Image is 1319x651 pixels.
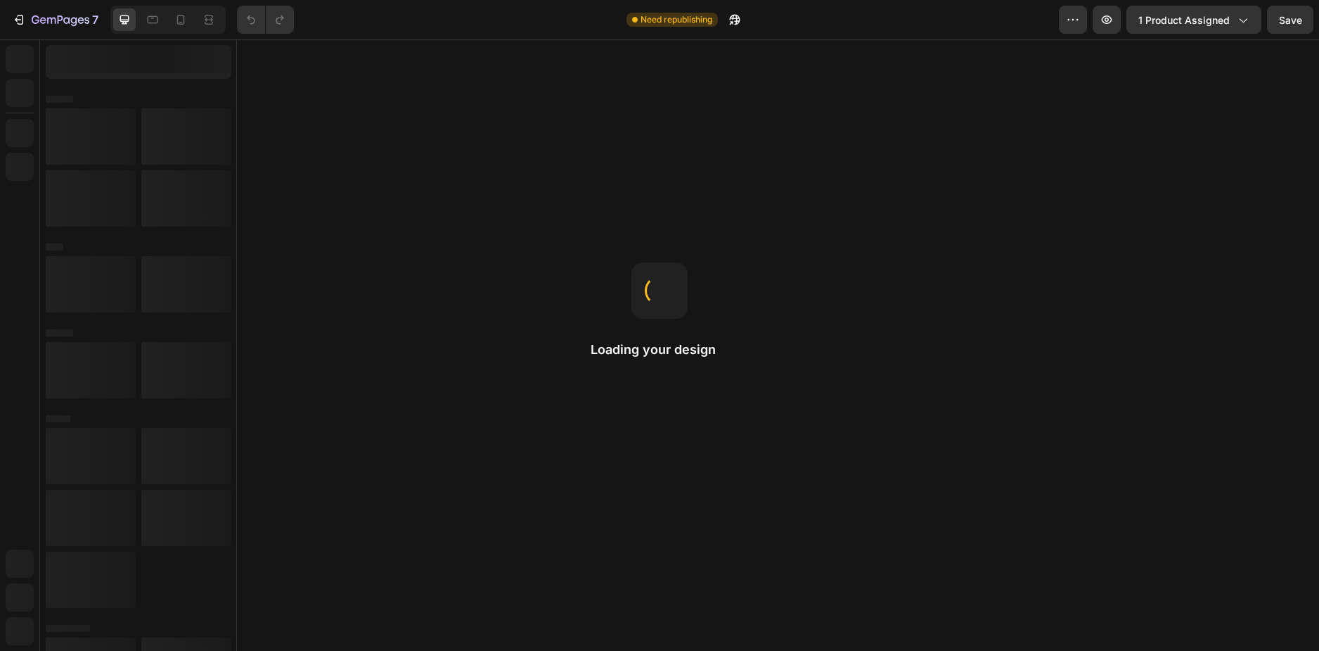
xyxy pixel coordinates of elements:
span: Need republishing [641,13,712,26]
h2: Loading your design [591,341,728,358]
span: 1 product assigned [1138,13,1230,27]
div: Undo/Redo [237,6,294,34]
button: 7 [6,6,105,34]
button: Save [1267,6,1313,34]
p: 7 [92,11,98,28]
span: Save [1279,14,1302,26]
button: 1 product assigned [1126,6,1261,34]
